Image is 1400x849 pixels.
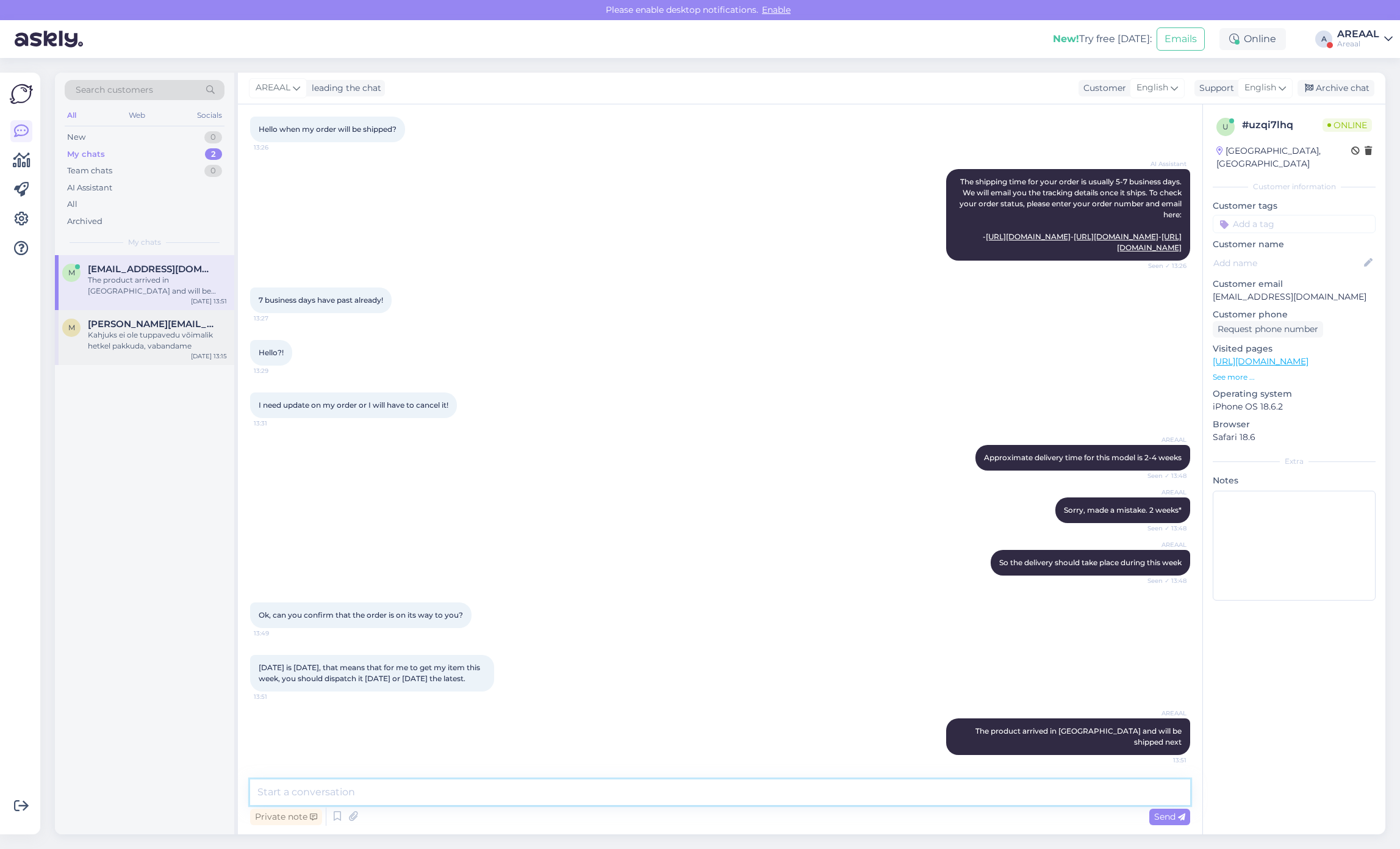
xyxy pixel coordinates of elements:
span: Ok, can you confirm that the order is on its way to you? [259,610,463,620]
div: Archive chat [1298,80,1374,96]
div: 2 [205,148,222,161]
span: Sorry, made a mistake. 2 weeks* [1064,505,1182,515]
p: See more ... [1213,372,1376,383]
span: 7 business days have past already! [259,295,383,305]
div: Web [126,107,148,123]
div: All [65,107,79,123]
span: English [1244,81,1276,95]
div: The product arrived in [GEOGRAPHIC_DATA] and will be shipped next [88,275,227,297]
div: Private note [250,809,322,825]
b: New! [1053,33,1079,45]
p: Safari 18.6 [1213,431,1376,444]
a: [URL][DOMAIN_NAME] [986,232,1071,241]
p: Customer email [1213,278,1376,291]
p: Notes [1213,474,1376,487]
div: Support [1194,82,1234,95]
div: leading the chat [307,82,381,95]
div: New [67,131,85,143]
div: Team chats [67,165,112,177]
span: [DATE] is [DATE], that means that for me to get my item this week, you should dispatch it [DATE] ... [259,663,482,683]
span: Enable [758,4,794,15]
span: 13:49 [254,629,300,638]
span: Hello?! [259,348,284,357]
div: 0 [204,131,222,143]
div: Customer information [1213,181,1376,192]
div: Try free [DATE]: [1053,32,1152,46]
span: Seen ✓ 13:48 [1141,576,1186,585]
div: AREAAL [1337,29,1379,39]
div: [DATE] 13:51 [191,297,227,306]
span: AREAAL [1141,709,1186,718]
span: m [68,268,75,277]
span: Send [1154,811,1185,822]
p: Customer name [1213,238,1376,251]
div: Archived [67,215,102,228]
span: Approximate delivery time for this model is 2-4 weeks [984,453,1182,462]
span: The shipping time for your order is usually 5-7 business days. We will email you the tracking det... [960,177,1183,252]
div: Customer [1079,82,1126,95]
span: AREAAL [1141,540,1186,549]
span: u [1222,122,1229,131]
div: My chats [67,148,105,161]
input: Add a tag [1213,215,1376,233]
p: Customer phone [1213,308,1376,321]
div: All [67,198,77,211]
span: Seen ✓ 13:48 [1141,471,1186,480]
img: Askly Logo [10,82,33,106]
span: The product arrived in [GEOGRAPHIC_DATA] and will be shipped next [975,726,1183,746]
div: 0 [204,165,222,177]
div: Areaal [1337,39,1379,49]
span: AREAAL [256,81,290,95]
span: AREAAL [1141,488,1186,497]
span: 13:29 [254,366,300,375]
p: Operating system [1213,388,1376,400]
span: Hello when my order will be shipped? [259,125,397,134]
div: AI Assistant [67,182,112,194]
span: 13:51 [1141,756,1186,765]
div: Online [1219,28,1286,50]
div: Request phone number [1213,321,1323,338]
div: [DATE] 13:15 [191,352,227,361]
span: maria.laanejarv@gmail.com [88,319,215,330]
button: Emails [1157,27,1205,51]
span: Seen ✓ 13:26 [1141,261,1186,270]
div: Kahjuks ei ole tuppavedu võimalik hetkel pakkuda, vabandame [88,330,227,352]
span: AI Assistant [1141,159,1186,168]
p: [EMAIL_ADDRESS][DOMAIN_NAME] [1213,291,1376,303]
div: Socials [195,107,224,123]
p: Browser [1213,418,1376,431]
span: My chats [128,237,161,248]
a: [URL][DOMAIN_NAME] [1074,232,1158,241]
a: [URL][DOMAIN_NAME] [1213,356,1308,367]
span: Online [1323,118,1372,132]
span: English [1136,81,1168,95]
span: 13:51 [254,692,300,701]
span: 13:26 [254,143,300,152]
span: m [68,323,75,332]
span: 13:27 [254,314,300,323]
span: 13:31 [254,419,300,428]
p: Visited pages [1213,342,1376,355]
p: iPhone OS 18.6.2 [1213,400,1376,413]
input: Add name [1213,256,1362,270]
div: # uzqi7lhq [1242,118,1323,132]
div: Extra [1213,456,1376,467]
span: Seen ✓ 13:48 [1141,524,1186,533]
a: AREAALAreaal [1337,29,1393,49]
span: mickeviciusvladas@gmail.com [88,264,215,275]
span: So the delivery should take place during this week [999,558,1182,567]
span: AREAAL [1141,435,1186,444]
p: Customer tags [1213,200,1376,212]
div: A [1315,31,1332,48]
span: Search customers [76,84,153,96]
span: I need update on my order or I will have to cancel it! [259,400,448,410]
div: [GEOGRAPHIC_DATA], [GEOGRAPHIC_DATA] [1216,145,1351,170]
